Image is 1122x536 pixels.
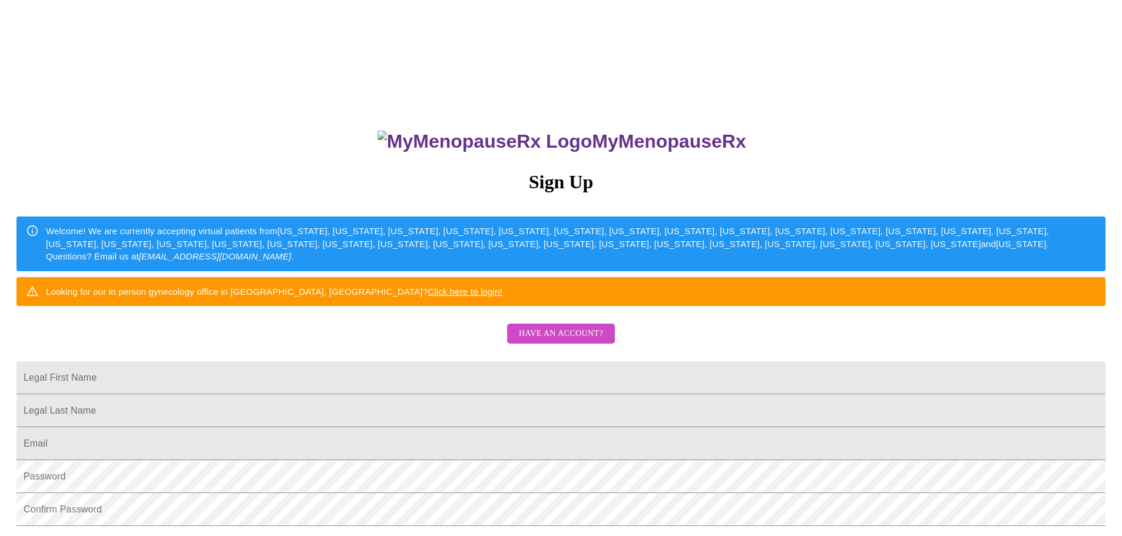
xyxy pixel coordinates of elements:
[139,251,292,261] em: [EMAIL_ADDRESS][DOMAIN_NAME]
[16,171,1106,193] h3: Sign Up
[46,281,502,302] div: Looking for our in person gynecology office in [GEOGRAPHIC_DATA], [GEOGRAPHIC_DATA]?
[378,131,592,152] img: MyMenopauseRx Logo
[507,324,615,344] button: Have an account?
[428,287,502,297] a: Click here to login!
[46,220,1096,267] div: Welcome! We are currently accepting virtual patients from [US_STATE], [US_STATE], [US_STATE], [US...
[504,337,618,347] a: Have an account?
[519,327,603,341] span: Have an account?
[18,131,1106,152] h3: MyMenopauseRx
